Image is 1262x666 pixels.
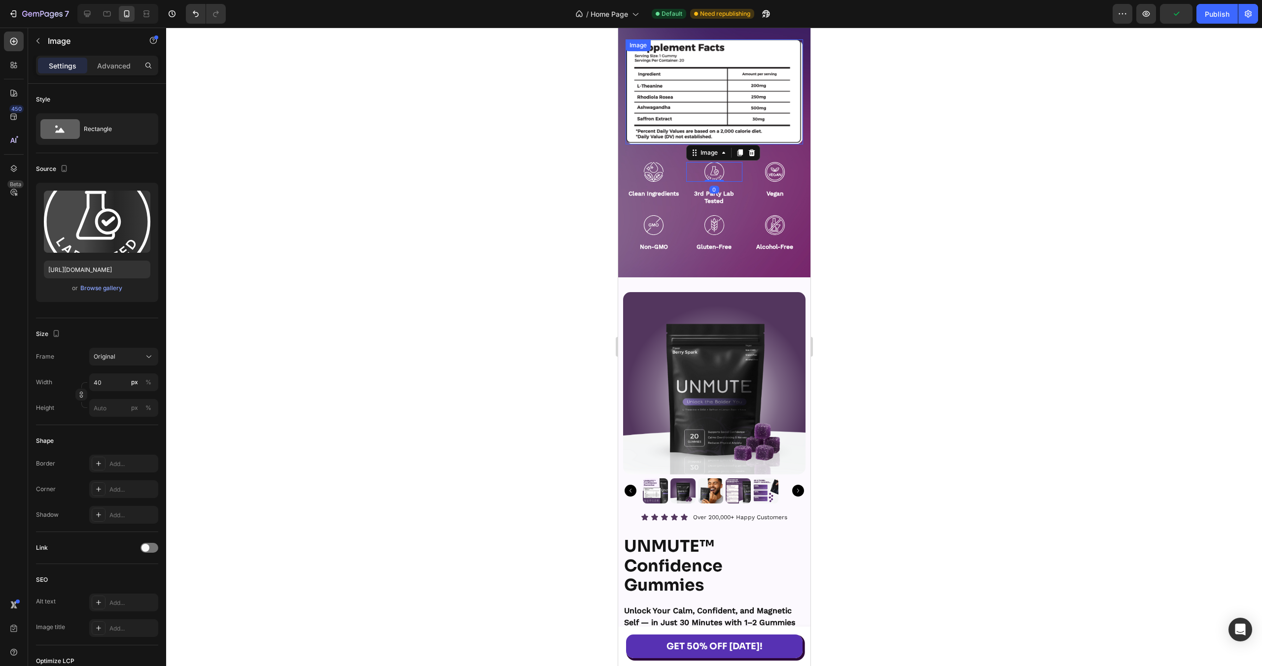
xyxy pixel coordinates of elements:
p: 7 [65,8,69,20]
div: Add... [109,511,156,520]
div: Add... [109,485,156,494]
input: px% [89,373,158,391]
p: Image [48,35,132,47]
label: Height [36,403,54,412]
button: px [142,376,154,388]
div: Shadow [36,510,59,519]
div: Browse gallery [80,284,122,293]
div: Link [36,543,48,552]
div: Publish [1205,9,1229,19]
label: Width [36,378,52,387]
button: Original [89,348,158,366]
div: px [131,378,138,387]
span: Default [662,9,682,18]
div: Shape [36,436,54,445]
span: Need republishing [700,9,750,18]
div: % [145,403,151,412]
input: https://example.com/image.jpg [44,261,150,278]
div: Image title [36,623,65,632]
div: Open Intercom Messenger [1228,618,1252,641]
span: / [586,9,589,19]
input: px% [89,399,158,417]
div: Optimize LCP [36,657,74,666]
div: px [131,403,138,412]
div: Source [36,163,70,176]
span: or [72,282,78,294]
span: Home Page [591,9,628,19]
button: % [129,376,140,388]
div: Undo/Redo [186,4,226,24]
div: % [145,378,151,387]
button: % [129,402,140,414]
span: Original [94,352,115,361]
button: 7 [4,4,73,24]
div: Alt text [36,597,56,606]
div: Add... [109,624,156,633]
img: preview-image [44,191,150,253]
div: Corner [36,485,56,494]
div: Size [36,328,62,341]
div: 450 [9,105,24,113]
div: Border [36,459,55,468]
div: Style [36,95,50,104]
div: SEO [36,575,48,584]
button: Publish [1196,4,1238,24]
div: Add... [109,460,156,468]
div: Beta [7,180,24,188]
button: px [142,402,154,414]
p: Advanced [97,61,131,71]
label: Frame [36,352,54,361]
div: Rectangle [84,118,144,140]
iframe: To enrich screen reader interactions, please activate Accessibility in Grammarly extension settings [618,28,810,666]
p: Settings [49,61,76,71]
button: Browse gallery [80,283,123,293]
div: Add... [109,599,156,607]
